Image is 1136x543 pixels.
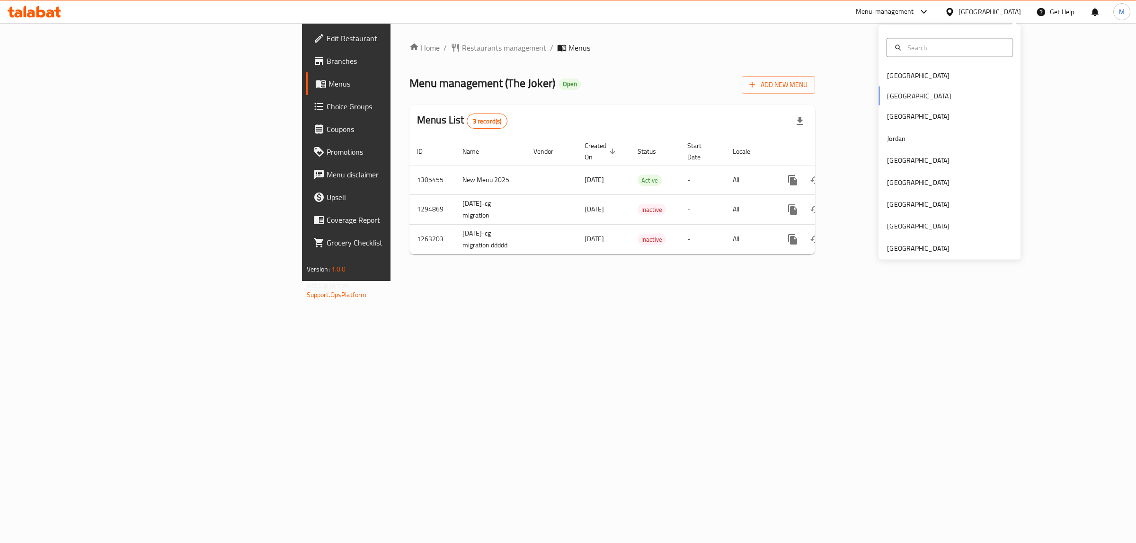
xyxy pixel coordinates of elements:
[467,117,507,126] span: 3 record(s)
[331,263,346,275] span: 1.0.0
[306,209,492,231] a: Coverage Report
[733,146,763,157] span: Locale
[887,243,950,253] div: [GEOGRAPHIC_DATA]
[306,118,492,140] a: Coupons
[585,140,619,163] span: Created On
[887,70,950,81] div: [GEOGRAPHIC_DATA]
[638,204,666,215] span: Inactive
[804,169,827,192] button: Change Status
[327,192,484,203] span: Upsell
[781,228,804,251] button: more
[559,80,581,88] span: Open
[327,214,484,226] span: Coverage Report
[550,42,553,53] li: /
[417,146,435,157] span: ID
[585,203,604,215] span: [DATE]
[887,177,950,187] div: [GEOGRAPHIC_DATA]
[327,55,484,67] span: Branches
[307,263,330,275] span: Version:
[781,198,804,221] button: more
[462,146,491,157] span: Name
[307,279,350,291] span: Get support on:
[585,233,604,245] span: [DATE]
[327,123,484,135] span: Coupons
[638,175,662,186] span: Active
[409,42,815,53] nav: breadcrumb
[856,6,914,18] div: Menu-management
[887,111,950,122] div: [GEOGRAPHIC_DATA]
[638,234,666,245] span: Inactive
[306,231,492,254] a: Grocery Checklist
[559,79,581,90] div: Open
[687,140,714,163] span: Start Date
[774,137,880,166] th: Actions
[887,155,950,166] div: [GEOGRAPHIC_DATA]
[467,114,508,129] div: Total records count
[804,198,827,221] button: Change Status
[789,110,811,132] div: Export file
[680,194,725,224] td: -
[306,163,492,186] a: Menu disclaimer
[725,194,774,224] td: All
[327,146,484,158] span: Promotions
[568,42,590,53] span: Menus
[327,33,484,44] span: Edit Restaurant
[327,169,484,180] span: Menu disclaimer
[680,224,725,254] td: -
[306,50,492,72] a: Branches
[462,42,546,53] span: Restaurants management
[725,166,774,194] td: All
[328,78,484,89] span: Menus
[680,166,725,194] td: -
[306,95,492,118] a: Choice Groups
[533,146,566,157] span: Vendor
[725,224,774,254] td: All
[585,174,604,186] span: [DATE]
[327,237,484,248] span: Grocery Checklist
[451,42,546,53] a: Restaurants management
[887,199,950,210] div: [GEOGRAPHIC_DATA]
[306,186,492,209] a: Upsell
[887,133,905,143] div: Jordan
[306,140,492,163] a: Promotions
[417,113,507,129] h2: Menus List
[307,289,367,301] a: Support.OpsPlatform
[887,221,950,231] div: [GEOGRAPHIC_DATA]
[742,76,815,94] button: Add New Menu
[306,27,492,50] a: Edit Restaurant
[904,42,1007,53] input: Search
[638,146,668,157] span: Status
[1119,7,1125,17] span: M
[781,169,804,192] button: more
[306,72,492,95] a: Menus
[327,101,484,112] span: Choice Groups
[409,137,880,254] table: enhanced table
[958,7,1021,17] div: [GEOGRAPHIC_DATA]
[749,79,808,91] span: Add New Menu
[804,228,827,251] button: Change Status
